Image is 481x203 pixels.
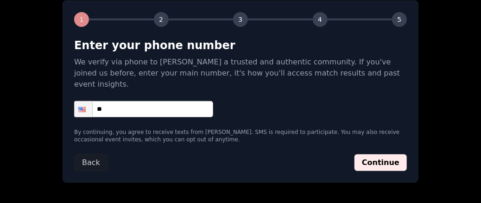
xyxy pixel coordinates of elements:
[154,12,169,27] div: 2
[233,12,248,27] div: 3
[313,12,328,27] div: 4
[392,12,407,27] div: 5
[74,154,108,171] button: Back
[75,101,92,117] div: United States: + 1
[74,57,407,90] p: We verify via phone to [PERSON_NAME] a trusted and authentic community. If you've joined us befor...
[74,128,407,143] p: By continuing, you agree to receive texts from [PERSON_NAME]. SMS is required to participate. You...
[74,38,407,53] h2: Enter your phone number
[74,12,89,27] div: 1
[354,154,407,171] button: Continue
